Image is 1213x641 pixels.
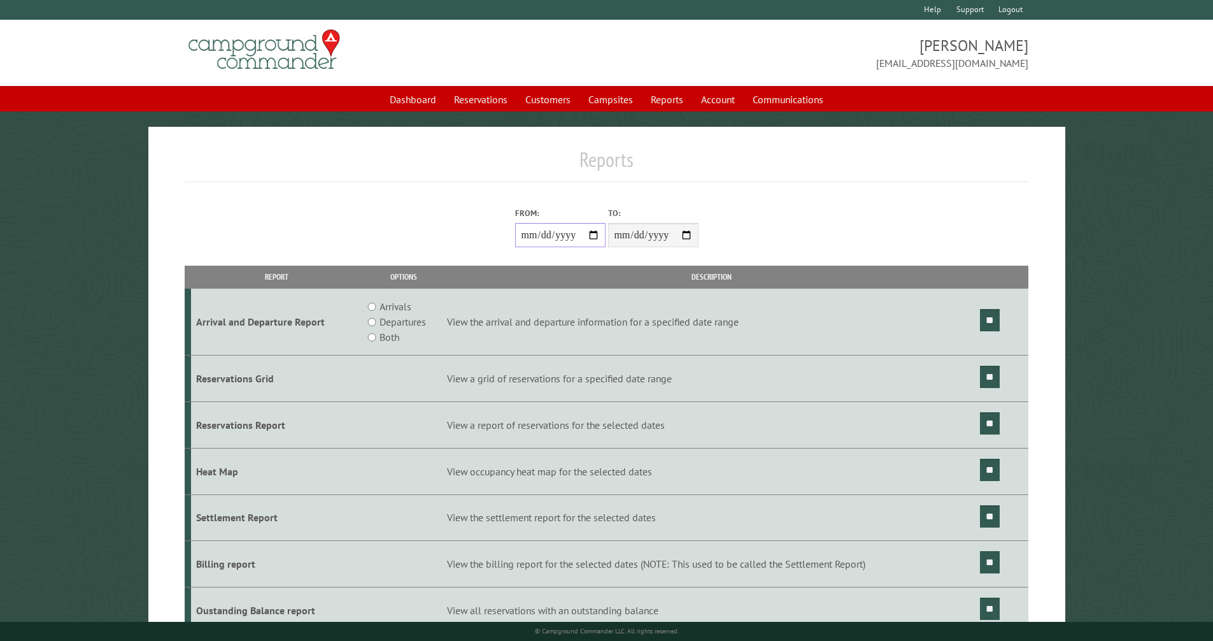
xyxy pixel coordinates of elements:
[380,299,411,314] label: Arrivals
[445,289,978,356] td: View the arrival and departure information for a specified date range
[191,448,362,494] td: Heat Map
[191,541,362,587] td: Billing report
[445,448,978,494] td: View occupancy heat map for the selected dates
[380,329,399,345] label: Both
[581,87,641,112] a: Campsites
[445,587,978,634] td: View all reservations with an outstanding balance
[445,266,978,288] th: Description
[382,87,444,112] a: Dashboard
[380,314,426,329] label: Departures
[445,401,978,448] td: View a report of reservations for the selected dates
[643,87,691,112] a: Reports
[445,494,978,541] td: View the settlement report for the selected dates
[191,356,362,402] td: Reservations Grid
[191,401,362,448] td: Reservations Report
[518,87,578,112] a: Customers
[445,356,978,402] td: View a grid of reservations for a specified date range
[191,587,362,634] td: Oustanding Balance report
[362,266,444,288] th: Options
[191,289,362,356] td: Arrival and Departure Report
[608,207,699,219] label: To:
[745,87,831,112] a: Communications
[515,207,606,219] label: From:
[191,494,362,541] td: Settlement Report
[185,147,1029,182] h1: Reports
[607,35,1029,71] span: [PERSON_NAME] [EMAIL_ADDRESS][DOMAIN_NAME]
[446,87,515,112] a: Reservations
[535,627,679,635] small: © Campground Commander LLC. All rights reserved.
[185,25,344,75] img: Campground Commander
[693,87,742,112] a: Account
[191,266,362,288] th: Report
[445,541,978,587] td: View the billing report for the selected dates (NOTE: This used to be called the Settlement Report)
